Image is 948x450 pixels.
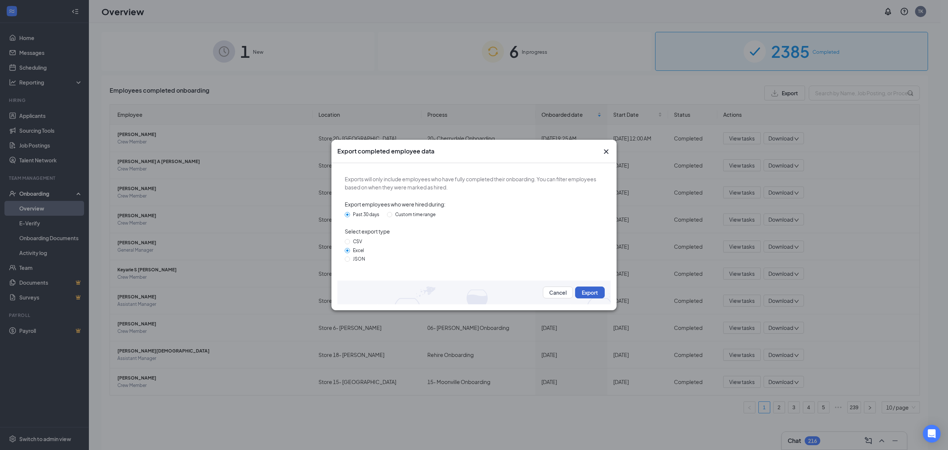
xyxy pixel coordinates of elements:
[602,147,611,156] button: Close
[350,212,382,217] span: Past 30 days
[350,248,367,253] span: Excel
[345,200,603,208] span: Export employees who were hired during:
[350,256,368,262] span: JSON
[923,425,941,443] div: Open Intercom Messenger
[392,212,438,217] span: Custom time range
[575,287,605,298] button: Export
[345,227,603,235] span: Select export type
[543,287,573,298] button: Cancel
[350,239,365,244] span: CSV
[602,147,611,156] svg: Cross
[337,147,434,155] h3: Export completed employee data
[345,175,603,191] span: Exports will only include employees who have fully completed their onboarding. You can filter emp...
